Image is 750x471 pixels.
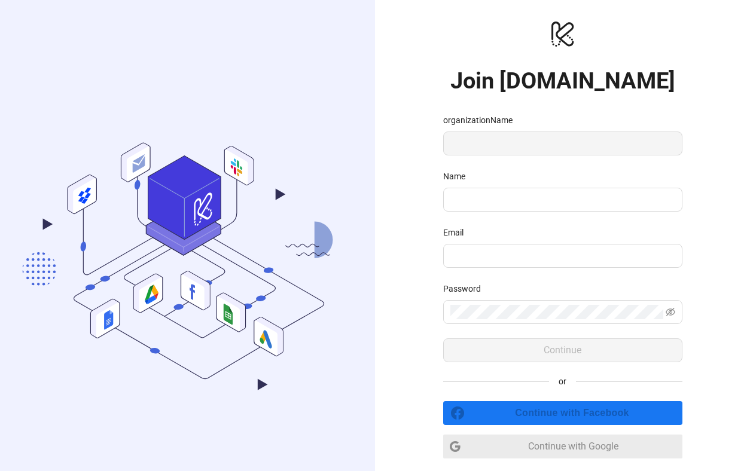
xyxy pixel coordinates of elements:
h1: Join [DOMAIN_NAME] [443,67,682,94]
input: Name [450,192,673,207]
input: Email [450,249,673,263]
span: or [549,375,576,388]
label: Name [443,170,473,183]
label: Password [443,282,489,295]
input: Password [450,305,663,319]
input: organizationName [443,131,682,155]
label: organizationName [443,114,520,127]
button: Continue [443,338,682,362]
label: Email [443,226,471,239]
span: eye-invisible [666,307,675,317]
